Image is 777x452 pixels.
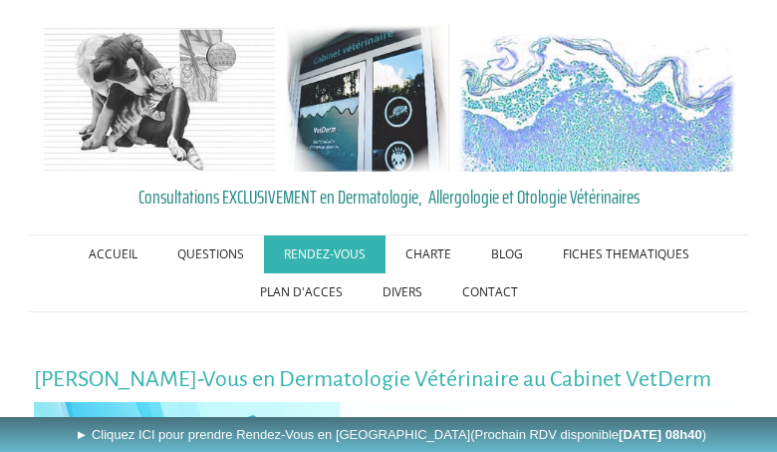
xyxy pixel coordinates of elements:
a: QUESTIONS [157,235,264,273]
a: RENDEZ-VOUS [264,235,386,273]
span: (Prochain RDV disponible ) [470,427,706,442]
a: Consultations EXCLUSIVEMENT en Dermatologie, Allergologie et Otologie Vétérinaires [34,182,744,212]
h1: [PERSON_NAME]-Vous en Dermatologie Vétérinaire au Cabinet VetDerm [34,367,744,392]
a: ACCUEIL [69,235,157,273]
a: CONTACT [442,273,538,311]
a: BLOG [471,235,543,273]
a: PLAN D'ACCES [240,273,363,311]
a: DIVERS [363,273,442,311]
a: CHARTE [386,235,471,273]
b: [DATE] 08h40 [619,427,702,442]
span: ► Cliquez ICI pour prendre Rendez-Vous en [GEOGRAPHIC_DATA] [75,427,706,442]
a: FICHES THEMATIQUES [543,235,709,273]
